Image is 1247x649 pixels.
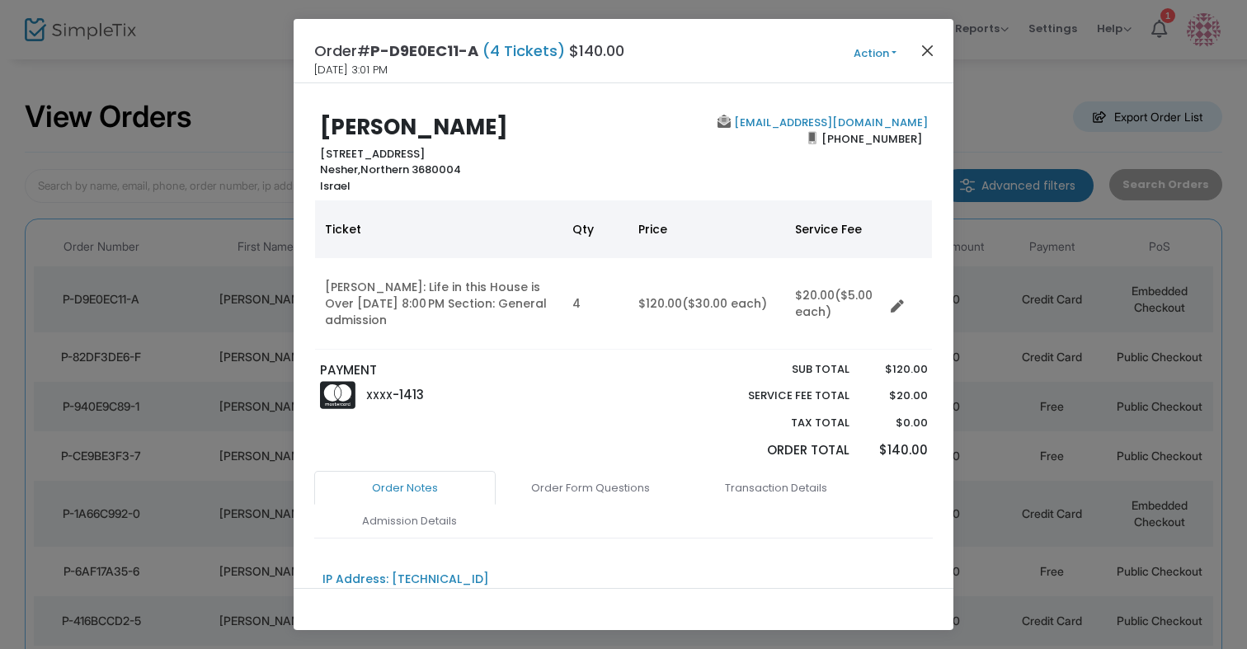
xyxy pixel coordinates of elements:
b: [PERSON_NAME] [320,112,508,142]
td: 4 [562,258,628,350]
a: Admission Details [318,504,500,538]
p: PAYMENT [320,361,616,380]
th: Price [628,200,785,258]
span: XXXX [366,388,393,402]
span: -1413 [393,386,424,403]
a: Order Form Questions [500,471,681,506]
span: [PHONE_NUMBER] [816,125,928,152]
button: Action [826,45,925,63]
p: Tax Total [709,415,849,431]
th: Service Fee [785,200,884,258]
div: IP Address: [TECHNICAL_ID] [322,571,489,588]
p: Order Total [709,441,849,460]
p: $20.00 [865,388,927,404]
td: [PERSON_NAME]: Life in this House is Over [DATE] 8:00 PM Section: General admission [315,258,562,350]
h4: Order# $140.00 [314,40,624,62]
p: $0.00 [865,415,927,431]
a: Order Notes [314,471,496,506]
td: $20.00 [785,258,884,350]
p: $140.00 [865,441,927,460]
span: P-D9E0EC11-A [370,40,478,61]
p: Service Fee Total [709,388,849,404]
th: Qty [562,200,628,258]
span: ($5.00 each) [795,287,873,320]
th: Ticket [315,200,562,258]
td: $120.00 [628,258,785,350]
a: [EMAIL_ADDRESS][DOMAIN_NAME] [731,115,928,130]
span: Nesher, [320,162,360,177]
b: [STREET_ADDRESS] Northern 3680004 Israel [320,146,461,194]
div: Data table [315,200,932,350]
p: Sub total [709,361,849,378]
span: [DATE] 3:01 PM [314,62,388,78]
button: Close [917,40,939,61]
p: $120.00 [865,361,927,378]
span: (4 Tickets) [478,40,569,61]
a: Transaction Details [685,471,867,506]
span: ($30.00 each) [682,295,767,312]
